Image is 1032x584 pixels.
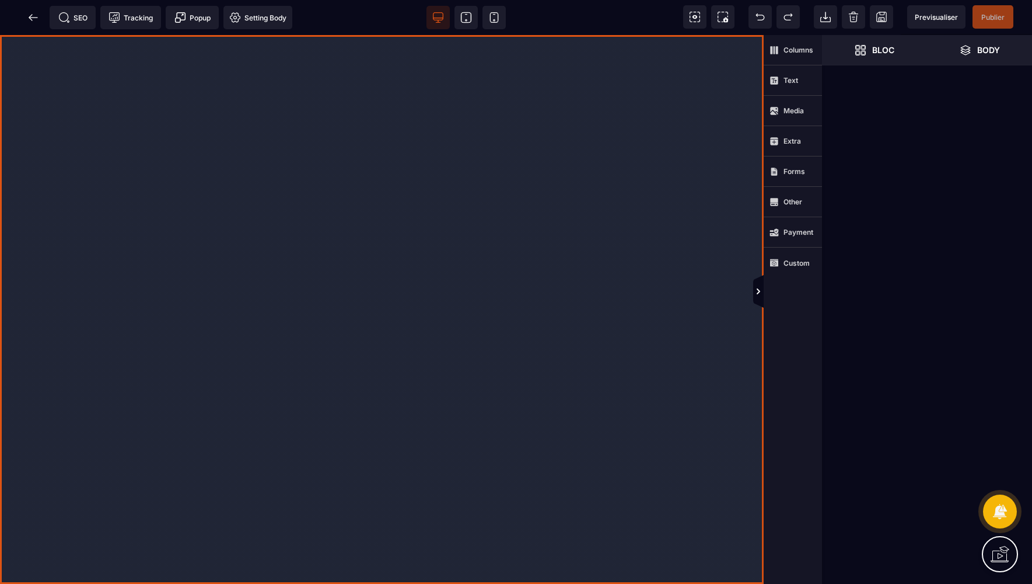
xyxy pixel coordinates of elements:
[783,197,802,206] strong: Other
[174,12,211,23] span: Popup
[783,259,810,267] strong: Custom
[783,228,813,237] strong: Payment
[711,5,734,29] span: Screenshot
[915,13,958,22] span: Previsualiser
[683,5,706,29] span: View components
[907,5,965,29] span: Preview
[783,106,804,115] strong: Media
[783,46,813,54] strong: Columns
[229,12,286,23] span: Setting Body
[58,12,88,23] span: SEO
[783,137,801,145] strong: Extra
[109,12,153,23] span: Tracking
[783,76,798,85] strong: Text
[981,13,1005,22] span: Publier
[927,35,1032,65] span: Open Layer Manager
[977,46,1000,54] strong: Body
[872,46,894,54] strong: Bloc
[822,35,927,65] span: Open Blocks
[783,167,805,176] strong: Forms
